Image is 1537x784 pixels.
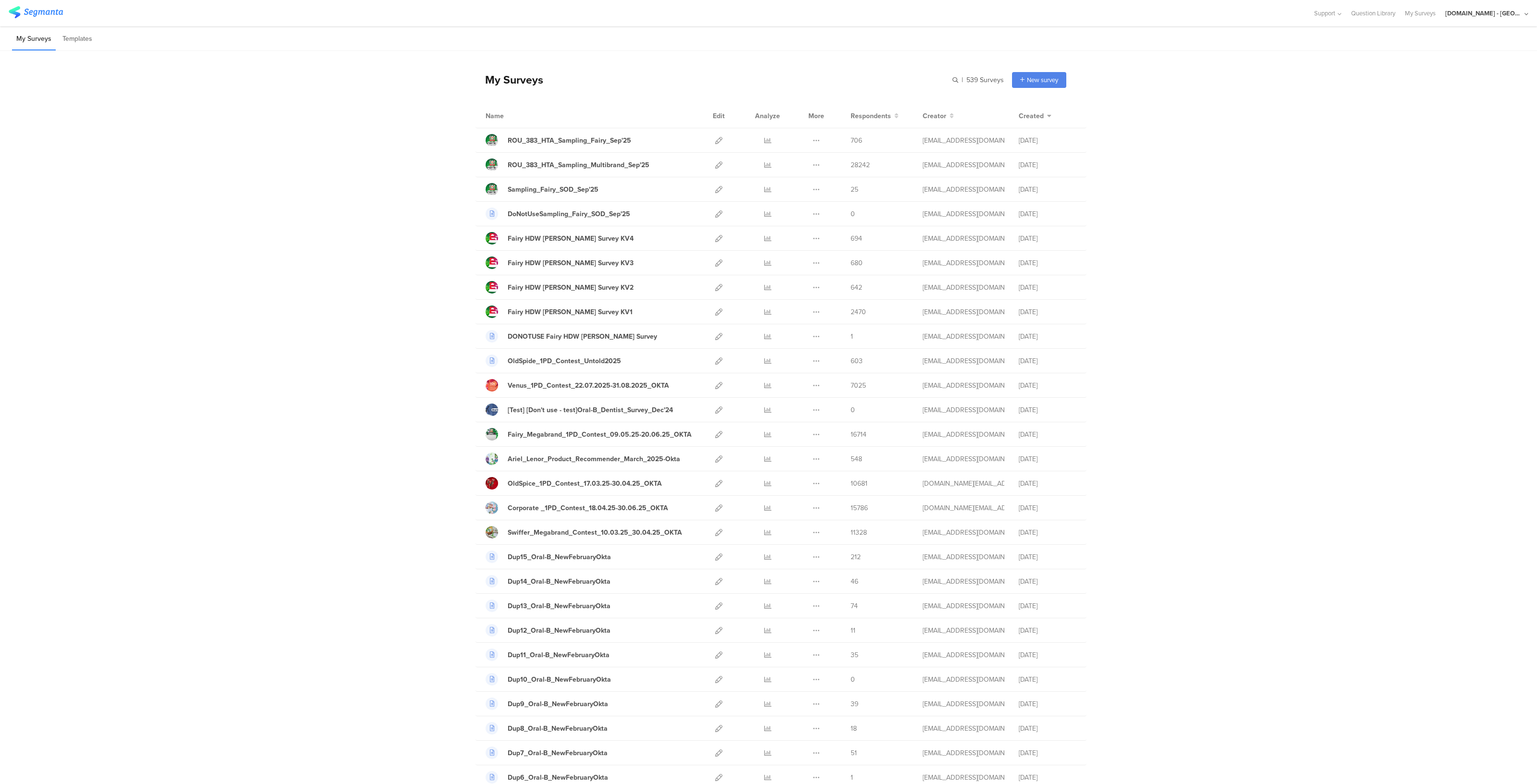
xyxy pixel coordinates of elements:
[486,183,598,196] a: Sampling_Fairy_SOD_Sep'25
[486,159,649,171] a: ROU_383_HTA_Sampling_Multibrand_Sep'25
[1019,699,1076,709] div: [DATE]
[851,601,858,611] span: 74
[1019,454,1076,464] div: [DATE]
[851,527,867,538] span: 11328
[923,576,1004,587] div: stavrositu.m@pg.com
[508,405,673,415] div: [Test] [Don't use - test]Oral-B_Dentist_Survey_Dec'24
[923,282,1004,293] div: gheorghe.a.4@pg.com
[923,552,1004,562] div: stavrositu.m@pg.com
[966,75,1004,85] span: 539 Surveys
[923,258,1004,268] div: gheorghe.a.4@pg.com
[486,526,682,539] a: Swiffer_Megabrand_Contest_10.03.25_30.04.25_OKTA
[923,135,1004,146] div: gheorghe.a.4@pg.com
[1019,748,1076,758] div: [DATE]
[508,184,598,195] div: Sampling_Fairy_SOD_Sep'25
[508,209,630,219] div: DoNotUseSampling_Fairy_SOD_Sep'25
[486,575,610,588] a: Dup14_Oral-B_NewFebruaryOkta
[1019,331,1076,342] div: [DATE]
[923,527,1004,538] div: jansson.cj@pg.com
[1019,380,1076,391] div: [DATE]
[851,552,861,562] span: 212
[486,551,611,563] a: Dup15_Oral-B_NewFebruaryOkta
[486,428,692,441] a: Fairy_Megabrand_1PD_Contest_09.05.25-20.06.25_OKTA
[851,184,858,195] span: 25
[923,454,1004,464] div: betbeder.mb@pg.com
[508,748,608,758] div: Dup7_Oral-B_NewFebruaryOkta
[923,380,1004,391] div: jansson.cj@pg.com
[508,625,610,636] div: Dup12_Oral-B_NewFebruaryOkta
[923,233,1004,244] div: gheorghe.a.4@pg.com
[1019,601,1076,611] div: [DATE]
[486,111,543,121] div: Name
[851,135,862,146] span: 706
[851,258,863,268] span: 680
[486,673,611,686] a: Dup10_Oral-B_NewFebruaryOkta
[1314,9,1335,18] span: Support
[12,28,56,50] li: My Surveys
[508,772,608,783] div: Dup6_Oral-B_NewFebruaryOkta
[923,160,1004,170] div: gheorghe.a.4@pg.com
[508,160,649,170] div: ROU_383_HTA_Sampling_Multibrand_Sep'25
[486,502,668,514] a: Corporate _1PD_Contest_18.04.25-30.06.25_OKTA
[851,748,857,758] span: 51
[1027,75,1058,85] span: New survey
[851,699,858,709] span: 39
[851,674,855,685] span: 0
[923,111,946,121] span: Creator
[851,111,891,121] span: Respondents
[851,454,862,464] span: 548
[508,331,657,342] div: DONOTUSE Fairy HDW Zenon Survey
[486,747,608,759] a: Dup7_Oral-B_NewFebruaryOkta
[960,75,964,85] span: |
[508,552,611,562] div: Dup15_Oral-B_NewFebruaryOkta
[486,453,680,465] a: Ariel_Lenor_Product_Recommender_March_2025-Okta
[508,723,608,734] div: Dup8_Oral-B_NewFebruaryOkta
[851,233,862,244] span: 694
[508,503,668,513] div: Corporate _1PD_Contest_18.04.25-30.06.25_OKTA
[1019,503,1076,513] div: [DATE]
[851,380,866,391] span: 7025
[1019,625,1076,636] div: [DATE]
[486,404,673,416] a: [Test] [Don't use - test]Oral-B_Dentist_Survey_Dec'24
[1019,307,1076,317] div: [DATE]
[851,723,857,734] span: 18
[923,723,1004,734] div: stavrositu.m@pg.com
[923,405,1004,415] div: betbeder.mb@pg.com
[486,649,610,661] a: Dup11_Oral-B_NewFebruaryOkta
[486,330,657,343] a: DONOTUSE Fairy HDW [PERSON_NAME] Survey
[1019,282,1076,293] div: [DATE]
[508,356,621,366] div: OldSpide_1PD_Contest_Untold2025
[923,356,1004,366] div: gheorghe.a.4@pg.com
[486,306,633,318] a: Fairy HDW [PERSON_NAME] Survey KV1
[1019,135,1076,146] div: [DATE]
[486,477,662,490] a: OldSpice_1PD_Contest_17.03.25-30.04.25_OKTA
[1445,9,1522,18] div: [DOMAIN_NAME] - [GEOGRAPHIC_DATA]
[851,282,862,293] span: 642
[486,232,634,245] a: Fairy HDW [PERSON_NAME] Survey KV4
[1019,650,1076,660] div: [DATE]
[923,307,1004,317] div: gheorghe.a.4@pg.com
[486,379,669,392] a: Venus_1PD_Contest_22.07.2025-31.08.2025_OKTA
[486,257,634,269] a: Fairy HDW [PERSON_NAME] Survey KV3
[851,576,858,587] span: 46
[851,160,870,170] span: 28242
[1019,772,1076,783] div: [DATE]
[508,380,669,391] div: Venus_1PD_Contest_22.07.2025-31.08.2025_OKTA
[851,625,855,636] span: 11
[851,405,855,415] span: 0
[1019,184,1076,195] div: [DATE]
[923,184,1004,195] div: gheorghe.a.4@pg.com
[1019,111,1044,121] span: Created
[508,650,610,660] div: Dup11_Oral-B_NewFebruaryOkta
[486,134,631,147] a: ROU_383_HTA_Sampling_Fairy_Sep'25
[1019,552,1076,562] div: [DATE]
[1019,160,1076,170] div: [DATE]
[1019,723,1076,734] div: [DATE]
[486,281,634,294] a: Fairy HDW [PERSON_NAME] Survey KV2
[753,104,782,128] div: Analyze
[508,135,631,146] div: ROU_383_HTA_Sampling_Fairy_Sep'25
[508,307,633,317] div: Fairy HDW Zenon Survey KV1
[486,771,608,784] a: Dup6_Oral-B_NewFebruaryOkta
[508,601,610,611] div: Dup13_Oral-B_NewFebruaryOkta
[486,698,608,710] a: Dup9_Oral-B_NewFebruaryOkta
